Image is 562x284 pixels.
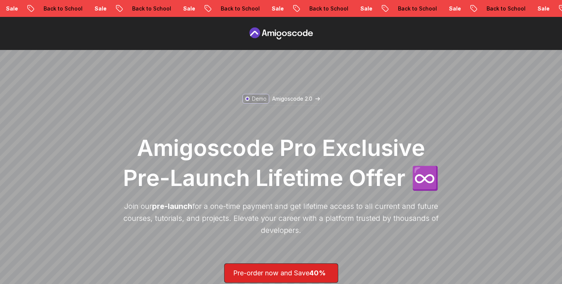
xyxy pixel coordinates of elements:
p: Back to School [303,5,354,12]
p: Back to School [125,5,176,12]
p: Sale [176,5,200,12]
p: Demo [252,95,267,103]
p: Sale [265,5,289,12]
p: Back to School [37,5,88,12]
span: 40% [309,269,326,277]
p: Sale [354,5,378,12]
p: Sale [442,5,466,12]
h1: Amigoscode Pro Exclusive Pre-Launch Lifetime Offer ♾️ [120,133,443,193]
p: Back to School [391,5,442,12]
a: DemoAmigoscode 2.0 [241,92,322,106]
p: Amigoscode 2.0 [272,95,312,103]
p: Sale [531,5,555,12]
p: Join our for a one-time payment and get lifetime access to all current and future courses, tutori... [120,200,443,236]
p: Back to School [480,5,531,12]
span: pre-launch [152,202,192,211]
p: Pre-order now and Save [233,268,329,278]
p: Sale [88,5,112,12]
a: Pre Order page [247,27,315,39]
p: Back to School [214,5,265,12]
